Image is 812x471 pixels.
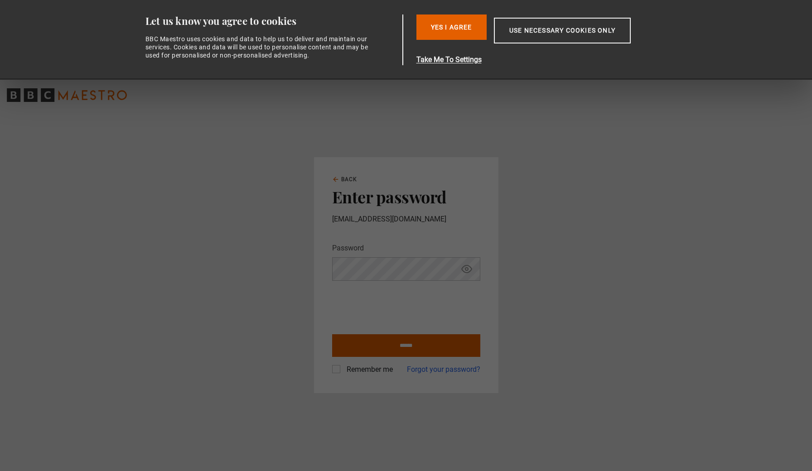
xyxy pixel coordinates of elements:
[332,243,364,254] label: Password
[343,364,393,375] label: Remember me
[459,261,474,277] button: Show password
[494,18,631,43] button: Use necessary cookies only
[416,54,674,65] button: Take Me To Settings
[145,14,399,28] div: Let us know you agree to cookies
[407,364,480,375] a: Forgot your password?
[341,175,358,183] span: Back
[332,175,358,183] a: Back
[7,88,127,102] svg: BBC Maestro
[332,187,480,206] h2: Enter password
[145,35,374,60] div: BBC Maestro uses cookies and data to help us to deliver and maintain our services. Cookies and da...
[416,14,487,40] button: Yes I Agree
[332,288,470,323] iframe: reCAPTCHA
[332,214,480,225] p: [EMAIL_ADDRESS][DOMAIN_NAME]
